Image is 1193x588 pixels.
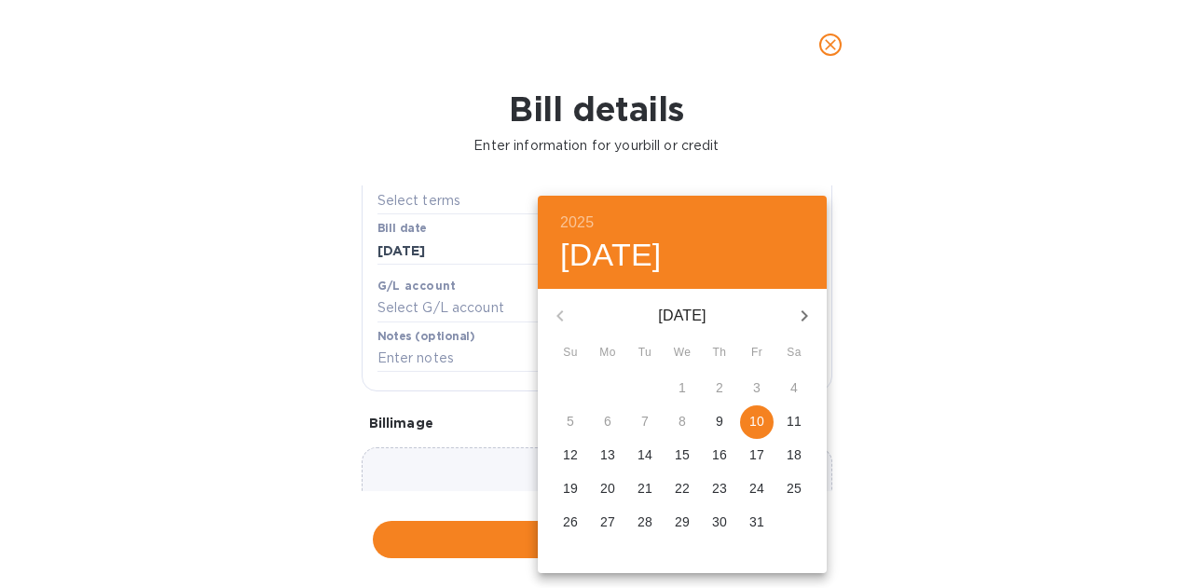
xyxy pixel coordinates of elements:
button: [DATE] [560,236,662,275]
p: 27 [600,513,615,531]
p: 21 [638,479,652,498]
button: 31 [740,506,774,540]
p: 28 [638,513,652,531]
p: [DATE] [583,305,782,327]
span: Sa [777,344,811,362]
button: 13 [591,439,624,472]
button: 29 [665,506,699,540]
p: 18 [787,445,802,464]
span: Mo [591,344,624,362]
button: 15 [665,439,699,472]
button: 22 [665,472,699,506]
p: 23 [712,479,727,498]
button: 23 [703,472,736,506]
button: 12 [554,439,587,472]
span: Tu [628,344,662,362]
p: 22 [675,479,690,498]
button: 25 [777,472,811,506]
span: We [665,344,699,362]
p: 12 [563,445,578,464]
span: Su [554,344,587,362]
button: 26 [554,506,587,540]
p: 26 [563,513,578,531]
p: 15 [675,445,690,464]
p: 25 [787,479,802,498]
button: 17 [740,439,774,472]
p: 16 [712,445,727,464]
p: 11 [787,412,802,431]
p: 14 [638,445,652,464]
button: 18 [777,439,811,472]
p: 19 [563,479,578,498]
button: 10 [740,405,774,439]
button: 27 [591,506,624,540]
p: 17 [749,445,764,464]
button: 11 [777,405,811,439]
p: 30 [712,513,727,531]
button: 20 [591,472,624,506]
p: 13 [600,445,615,464]
span: Th [703,344,736,362]
p: 20 [600,479,615,498]
button: 2025 [560,210,594,236]
p: 24 [749,479,764,498]
button: 30 [703,506,736,540]
p: 10 [749,412,764,431]
button: 28 [628,506,662,540]
button: 24 [740,472,774,506]
span: Fr [740,344,774,362]
button: 9 [703,405,736,439]
button: 14 [628,439,662,472]
p: 31 [749,513,764,531]
p: 9 [716,412,723,431]
button: 16 [703,439,736,472]
p: 29 [675,513,690,531]
button: 19 [554,472,587,506]
button: 21 [628,472,662,506]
